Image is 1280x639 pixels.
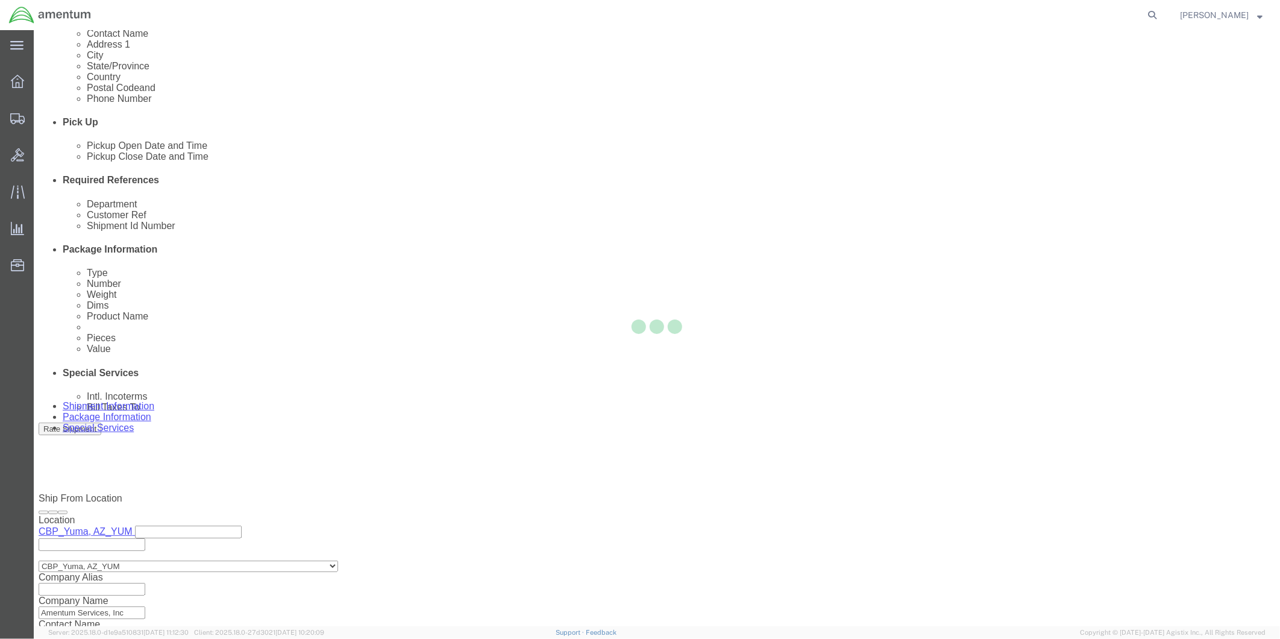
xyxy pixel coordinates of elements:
[8,6,92,24] img: logo
[1180,8,1249,22] span: Kenneth Wicker
[143,629,189,636] span: [DATE] 11:12:30
[275,629,324,636] span: [DATE] 10:20:09
[1179,8,1263,22] button: [PERSON_NAME]
[586,629,616,636] a: Feedback
[1080,628,1266,638] span: Copyright © [DATE]-[DATE] Agistix Inc., All Rights Reserved
[556,629,586,636] a: Support
[48,629,189,636] span: Server: 2025.18.0-d1e9a510831
[194,629,324,636] span: Client: 2025.18.0-27d3021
